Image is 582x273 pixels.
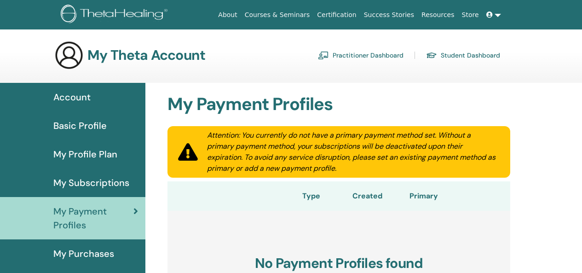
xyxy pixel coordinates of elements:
span: My Profile Plan [53,147,117,161]
a: Store [458,6,483,23]
img: logo.png [61,5,171,25]
a: Certification [313,6,360,23]
a: Courses & Seminars [241,6,314,23]
img: chalkboard-teacher.svg [318,51,329,59]
h2: My Payment Profiles [162,94,516,115]
a: Success Stories [360,6,418,23]
h3: My Theta Account [87,47,205,64]
img: generic-user-icon.jpg [54,41,84,70]
th: Type [278,181,345,211]
a: About [214,6,241,23]
a: Resources [418,6,458,23]
span: Account [53,90,91,104]
span: My Subscriptions [53,176,129,190]
a: Practitioner Dashboard [318,48,403,63]
img: graduation-cap.svg [426,52,437,59]
th: Primary [390,181,457,211]
span: Basic Profile [53,119,107,133]
span: My Purchases [53,247,114,261]
span: My Payment Profiles [53,204,133,232]
th: Created [345,181,390,211]
div: Attention: You currently do not have a primary payment method set. Without a primary payment meth... [196,130,510,174]
a: Student Dashboard [426,48,500,63]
